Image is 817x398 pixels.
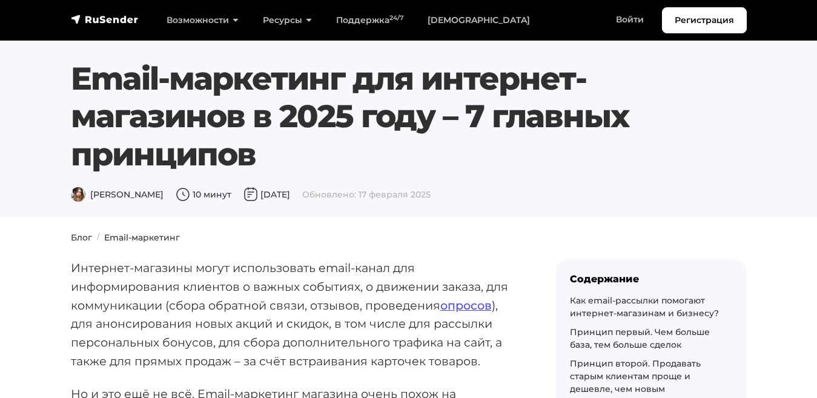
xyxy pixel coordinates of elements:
div: Содержание [570,273,732,285]
img: Дата публикации [243,187,258,202]
nav: breadcrumb [64,231,754,244]
a: Возможности [154,8,251,33]
a: Ресурсы [251,8,324,33]
a: Принцип второй. Продавать старым клиентам проще и дешевле, чем новым [570,358,701,394]
li: Email-маркетинг [92,231,180,244]
a: Войти [604,7,656,32]
img: Время чтения [176,187,190,202]
span: 10 минут [176,189,231,200]
a: Принцип первый. Чем больше база, тем больше сделок [570,327,710,350]
a: опросов [440,298,492,313]
a: Регистрация [662,7,747,33]
sup: 24/7 [389,14,403,22]
h1: Email-маркетинг для интернет-магазинов в 2025 году – 7 главных принципов [71,60,689,173]
span: [DATE] [243,189,290,200]
a: Как email-рассылки помогают интернет-магазинам и бизнесу? [570,295,719,319]
p: Интернет-магазины могут использовать email-канал для информирования клиентов о важных событиях, о... [71,259,517,370]
span: [PERSON_NAME] [71,189,164,200]
span: Обновлено: 17 февраля 2025 [302,189,431,200]
a: [DEMOGRAPHIC_DATA] [415,8,542,33]
a: Поддержка24/7 [324,8,415,33]
a: Блог [71,232,92,243]
img: RuSender [71,13,139,25]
